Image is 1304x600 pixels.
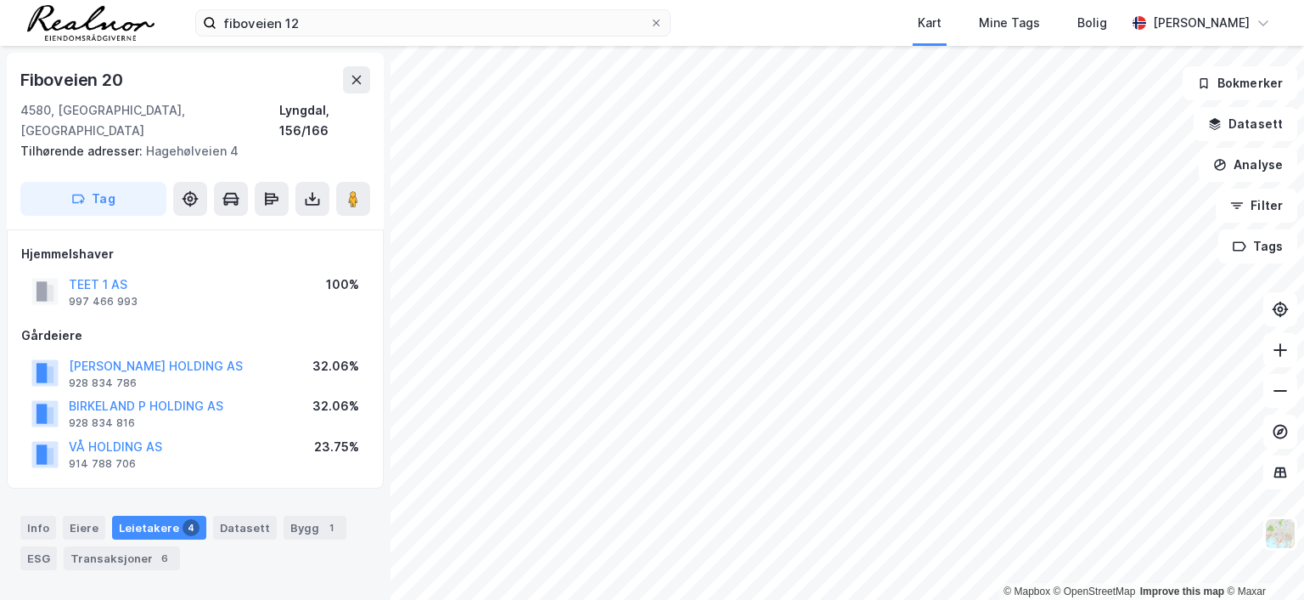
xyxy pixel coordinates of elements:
[1199,148,1297,182] button: Analyse
[20,144,146,158] span: Tilhørende adresser:
[1153,13,1250,33] div: [PERSON_NAME]
[1003,586,1050,597] a: Mapbox
[326,275,359,295] div: 100%
[1264,518,1296,550] img: Z
[918,13,941,33] div: Kart
[1077,13,1107,33] div: Bolig
[20,141,357,161] div: Hagehølveien 4
[69,416,135,430] div: 928 834 816
[20,516,56,540] div: Info
[216,10,649,36] input: Søk på adresse, matrikkel, gårdeiere, leietakere eller personer
[279,100,370,141] div: Lyngdal, 156/166
[1216,189,1297,223] button: Filter
[213,516,277,540] div: Datasett
[284,516,346,540] div: Bygg
[1218,229,1297,263] button: Tags
[21,325,369,346] div: Gårdeiere
[1054,586,1136,597] a: OpenStreetMap
[63,516,105,540] div: Eiere
[156,550,173,567] div: 6
[69,376,137,390] div: 928 834 786
[21,244,369,264] div: Hjemmelshaver
[20,182,166,216] button: Tag
[1219,518,1304,600] div: Kontrollprogram for chat
[69,295,138,308] div: 997 466 993
[20,546,57,570] div: ESG
[183,519,200,536] div: 4
[979,13,1040,33] div: Mine Tags
[323,519,340,536] div: 1
[1140,586,1224,597] a: Improve this map
[314,437,359,457] div: 23.75%
[1219,518,1304,600] iframe: Chat Widget
[27,5,155,41] img: realnor-logo.934646d98de889bb5806.png
[312,356,359,376] div: 32.06%
[20,100,279,141] div: 4580, [GEOGRAPHIC_DATA], [GEOGRAPHIC_DATA]
[312,396,359,416] div: 32.06%
[64,546,180,570] div: Transaksjoner
[69,457,136,471] div: 914 788 706
[1183,66,1297,100] button: Bokmerker
[1194,107,1297,141] button: Datasett
[112,516,206,540] div: Leietakere
[20,66,126,93] div: Fiboveien 20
